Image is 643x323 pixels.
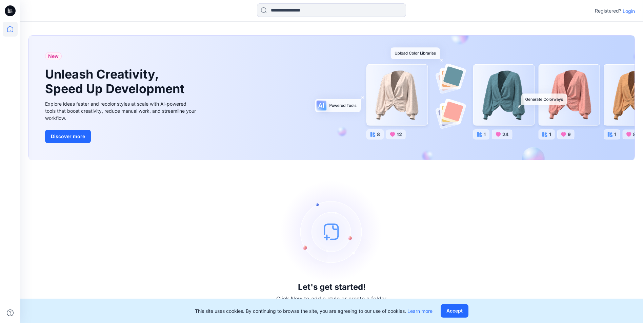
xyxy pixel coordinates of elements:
a: Discover more [45,130,198,143]
h3: Let's get started! [298,282,366,292]
p: Login [623,7,635,15]
button: Discover more [45,130,91,143]
p: Registered? [595,7,621,15]
a: Learn more [407,308,433,314]
p: This site uses cookies. By continuing to browse the site, you are agreeing to our use of cookies. [195,307,433,315]
p: Click New to add a style or create a folder. [276,295,387,303]
h1: Unleash Creativity, Speed Up Development [45,67,187,96]
span: New [48,52,59,60]
div: Explore ideas faster and recolor styles at scale with AI-powered tools that boost creativity, red... [45,100,198,122]
button: Accept [441,304,468,318]
img: empty-state-image.svg [281,181,383,282]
